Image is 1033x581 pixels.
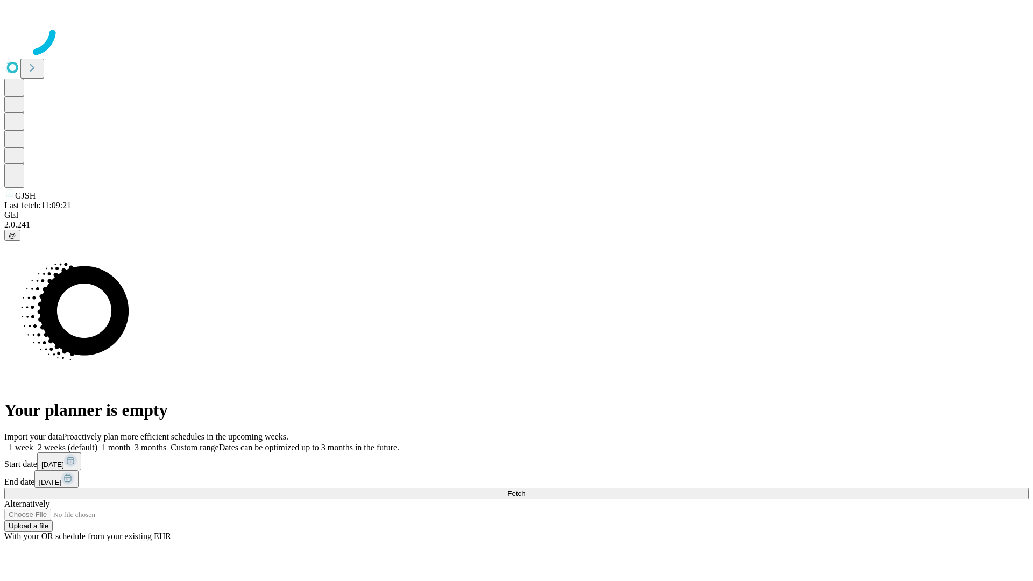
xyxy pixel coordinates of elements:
[507,490,525,498] span: Fetch
[4,470,1029,488] div: End date
[9,443,33,452] span: 1 week
[9,231,16,239] span: @
[4,220,1029,230] div: 2.0.241
[4,230,20,241] button: @
[15,191,36,200] span: GJSH
[38,443,97,452] span: 2 weeks (default)
[102,443,130,452] span: 1 month
[4,520,53,532] button: Upload a file
[4,210,1029,220] div: GEI
[4,400,1029,420] h1: Your planner is empty
[4,432,62,441] span: Import your data
[4,452,1029,470] div: Start date
[4,201,71,210] span: Last fetch: 11:09:21
[171,443,218,452] span: Custom range
[219,443,399,452] span: Dates can be optimized up to 3 months in the future.
[39,478,61,486] span: [DATE]
[62,432,288,441] span: Proactively plan more efficient schedules in the upcoming weeks.
[37,452,81,470] button: [DATE]
[4,499,49,508] span: Alternatively
[4,532,171,541] span: With your OR schedule from your existing EHR
[34,470,79,488] button: [DATE]
[41,460,64,469] span: [DATE]
[135,443,166,452] span: 3 months
[4,488,1029,499] button: Fetch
